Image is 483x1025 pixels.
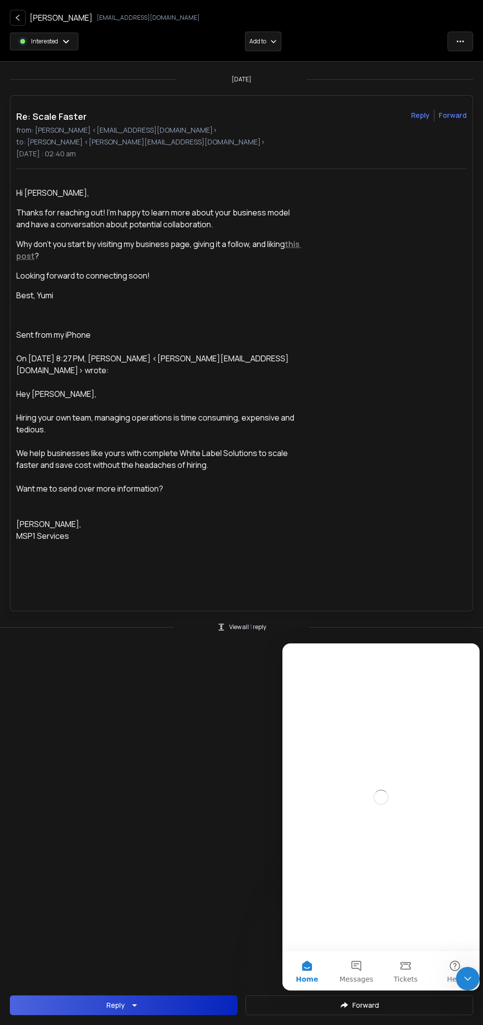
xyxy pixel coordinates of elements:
p: View all reply [229,623,266,631]
blockquote: On [DATE] 8:27 PM, [PERSON_NAME] <[PERSON_NAME][EMAIL_ADDRESS][DOMAIN_NAME]> wrote: [16,353,304,388]
div: Forward [439,110,467,120]
p: Add to [249,37,266,45]
button: Reply [10,995,238,1015]
iframe: Intercom live chat [456,967,480,990]
div: Reply [106,1000,125,1010]
p: Thanks for reaching out! I’m happy to learn more about your business model and have a conversatio... [16,207,304,230]
button: Interested [10,32,78,51]
p: Interested [31,37,58,45]
iframe: Intercom live chat [282,643,480,990]
span: Hiring your own team, managing operations is time consuming, expensive and tedious. [16,412,296,435]
button: Forward [245,995,473,1015]
p: Looking forward to connecting soon! [16,270,304,282]
span: Want me to send over more information? [16,483,163,494]
span: Hey [PERSON_NAME], [16,389,97,399]
p: Why don’t you start by visiting my business page, giving it a follow, and liking ? [16,238,304,262]
span: We help businesses like yours with complete White Label Solutions to scale faster and save cost w... [16,448,289,470]
p: to: [PERSON_NAME] <[PERSON_NAME][EMAIL_ADDRESS][DOMAIN_NAME]> [16,137,467,147]
h1: Re: Scale Faster [16,109,87,123]
div: Sent from my iPhone [16,329,304,341]
p: Hi [PERSON_NAME], [16,187,304,199]
p: from: [PERSON_NAME] <[EMAIL_ADDRESS][DOMAIN_NAME]> [16,125,467,135]
span: MSP1 Services [16,530,69,541]
span: [PERSON_NAME], [16,519,81,530]
p: [DATE] : 02:40 am [16,149,467,159]
p: [DATE] [232,75,251,83]
span: 1 [250,623,253,631]
button: Reply [411,110,430,120]
p: Best, Yumi [16,289,304,301]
